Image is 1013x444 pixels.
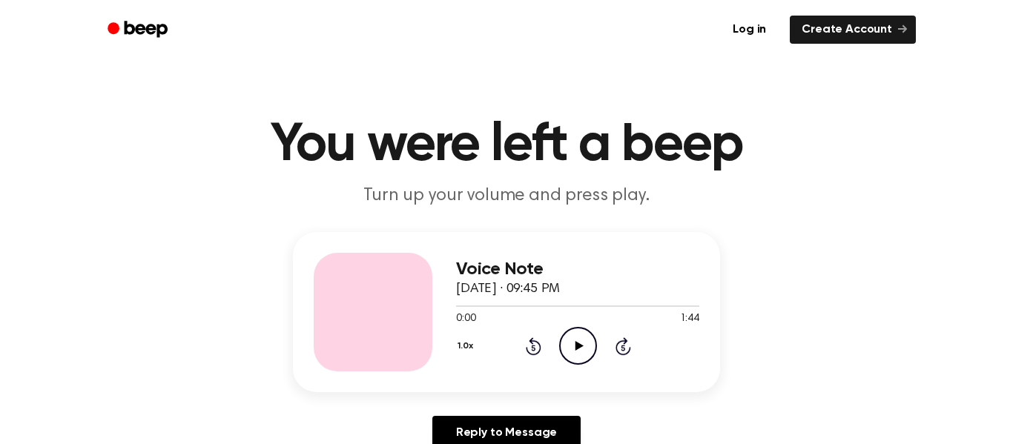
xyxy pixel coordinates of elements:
span: [DATE] · 09:45 PM [456,282,560,296]
a: Beep [97,16,181,44]
span: 1:44 [680,311,699,327]
button: 1.0x [456,334,478,359]
h3: Voice Note [456,259,699,279]
a: Log in [718,13,781,47]
h1: You were left a beep [127,119,886,172]
span: 0:00 [456,311,475,327]
p: Turn up your volume and press play. [222,184,791,208]
a: Create Account [790,16,916,44]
